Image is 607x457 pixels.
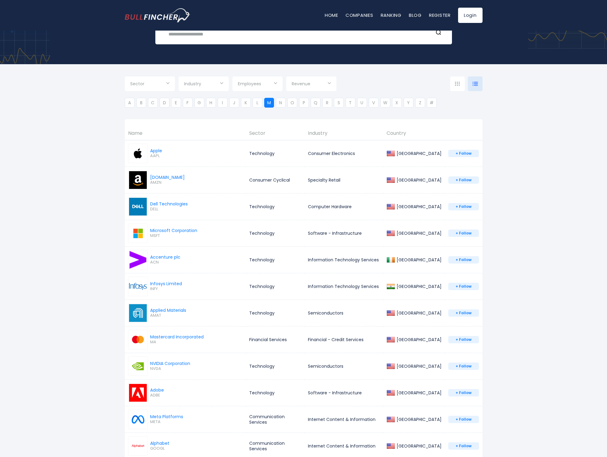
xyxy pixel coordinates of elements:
[246,406,305,433] td: Communication Services
[129,331,147,348] img: MA.png
[128,223,197,243] a: Microsoft Corporation MSFT
[395,363,442,369] div: [GEOGRAPHIC_DATA]
[183,98,193,108] li: F
[150,175,185,180] div: [DOMAIN_NAME]
[246,353,305,379] td: Technology
[395,177,442,183] div: [GEOGRAPHIC_DATA]
[128,330,204,349] a: Mastercard Incorporated MA
[130,81,144,87] span: Sector
[246,140,305,167] td: Technology
[395,337,442,342] div: [GEOGRAPHIC_DATA]
[125,98,135,108] li: A
[150,281,182,286] div: Infosys Limited
[299,98,309,108] li: P
[383,127,445,140] th: Country
[129,251,147,269] img: ACN.png
[150,308,186,313] div: Applied Materials
[472,82,478,86] img: icon-comp-list-view.svg
[125,8,191,22] img: bullfincher logo
[395,443,442,449] div: [GEOGRAPHIC_DATA]
[448,176,479,184] a: + follow
[160,98,169,108] li: D
[130,79,169,90] input: Selection
[427,98,437,108] li: #
[150,340,204,345] span: MA
[246,246,305,273] td: Technology
[128,197,188,216] a: Dell Technologies DELL
[125,8,191,22] a: Go to homepage
[150,313,186,318] span: AMAT
[381,12,402,18] a: Ranking
[346,98,355,108] li: T
[246,300,305,326] td: Technology
[150,361,190,366] div: NVIDIA Corporation
[287,98,297,108] li: O
[194,98,204,108] li: G
[129,357,147,375] img: NVDA.png
[128,383,164,403] a: Adobe ADBE
[305,379,383,406] td: Software - Infrastructure
[305,300,383,326] td: Semiconductors
[129,171,147,189] img: AMZN.png
[395,257,442,263] div: [GEOGRAPHIC_DATA]
[150,254,180,260] div: Accenture plc
[448,416,479,423] a: + follow
[150,387,164,393] div: Adobe
[206,98,216,108] li: H
[128,436,169,456] a: Alphabet GOOGL
[395,417,442,422] div: [GEOGRAPHIC_DATA]
[305,167,383,193] td: Specialty Retail
[128,303,186,323] a: Applied Materials AMAT
[128,356,190,376] a: NVIDIA Corporation NVDA
[395,390,442,396] div: [GEOGRAPHIC_DATA]
[305,127,383,140] th: Industry
[395,230,442,236] div: [GEOGRAPHIC_DATA]
[128,144,162,163] a: Apple AAPL
[128,250,180,270] a: Accenture plc ACN
[305,193,383,220] td: Computer Hardware
[150,260,180,265] span: ACN
[458,8,483,23] a: Login
[305,353,383,379] td: Semiconductors
[129,437,147,455] img: GOOGL.png
[322,98,332,108] li: R
[150,419,183,425] span: META
[150,228,197,233] div: Microsoft Corporation
[305,140,383,167] td: Consumer Electronics
[448,150,479,157] a: + follow
[292,79,331,90] input: Selection
[246,379,305,406] td: Technology
[150,440,169,446] div: Alphabet
[241,98,251,108] li: K
[311,98,320,108] li: Q
[292,81,310,87] span: Revenue
[305,406,383,433] td: Internet Content & Information
[246,326,305,353] td: Financial Services
[392,98,402,108] li: X
[129,304,147,322] img: AMAT.png
[150,446,169,451] span: GOOGL
[150,414,183,419] div: Meta Platforms
[150,393,164,398] span: ADBE
[448,283,479,290] a: + follow
[395,310,442,316] div: [GEOGRAPHIC_DATA]
[150,207,188,212] span: DELL
[229,98,239,108] li: J
[334,98,344,108] li: S
[129,198,147,216] img: DELL.png
[395,284,442,289] div: [GEOGRAPHIC_DATA]
[150,201,188,207] div: Dell Technologies
[184,81,201,87] span: Industry
[150,233,197,238] span: MSFT
[264,98,274,108] li: M
[448,442,479,450] a: + follow
[150,148,162,153] div: Apple
[246,127,305,140] th: Sector
[150,286,182,292] span: INFY
[129,224,147,242] img: MSFT.png
[128,277,182,296] a: Infosys Limited INFY
[246,193,305,220] td: Technology
[448,256,479,264] a: + follow
[435,29,442,37] button: Search
[346,12,373,18] a: Companies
